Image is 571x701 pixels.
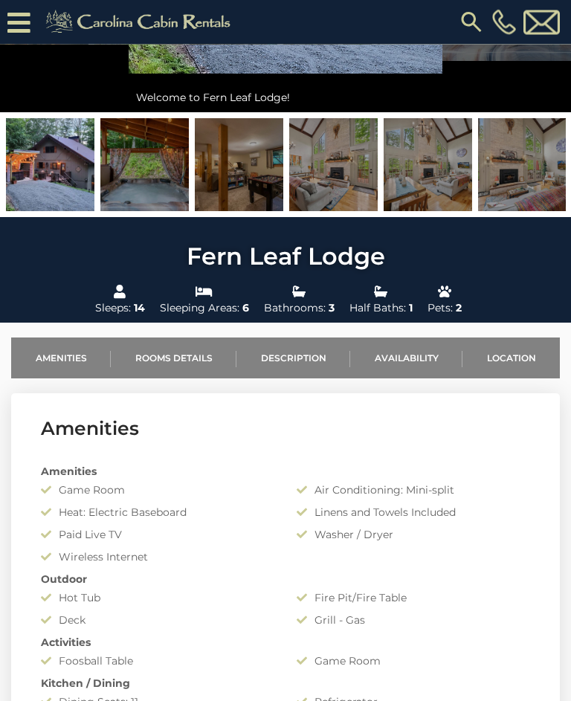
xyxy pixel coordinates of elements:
[30,572,541,587] div: Outdoor
[30,483,285,498] div: Game Room
[478,119,567,212] img: 168689124
[458,9,485,36] img: search-regular.svg
[30,676,541,691] div: Kitchen / Dining
[488,10,520,35] a: [PHONE_NUMBER]
[236,338,350,379] a: Description
[30,613,285,628] div: Deck
[6,119,94,212] img: 168565209
[30,636,541,650] div: Activities
[30,550,285,565] div: Wireless Internet
[30,591,285,606] div: Hot Tub
[30,528,285,543] div: Paid Live TV
[41,416,530,442] h3: Amenities
[384,119,472,212] img: 168689123
[195,119,283,212] img: 168565240
[285,591,541,606] div: Fire Pit/Fire Table
[30,505,285,520] div: Heat: Electric Baseboard
[100,119,189,212] img: 168565234
[462,338,560,379] a: Location
[38,7,243,37] img: Khaki-logo.png
[111,338,236,379] a: Rooms Details
[285,505,541,520] div: Linens and Towels Included
[129,83,442,113] div: Welcome to Fern Leaf Lodge!
[285,654,541,669] div: Game Room
[30,465,541,479] div: Amenities
[289,119,378,212] img: 168689120
[350,338,462,379] a: Availability
[285,483,541,498] div: Air Conditioning: Mini-split
[285,613,541,628] div: Grill - Gas
[30,654,285,669] div: Foosball Table
[285,528,541,543] div: Washer / Dryer
[11,338,111,379] a: Amenities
